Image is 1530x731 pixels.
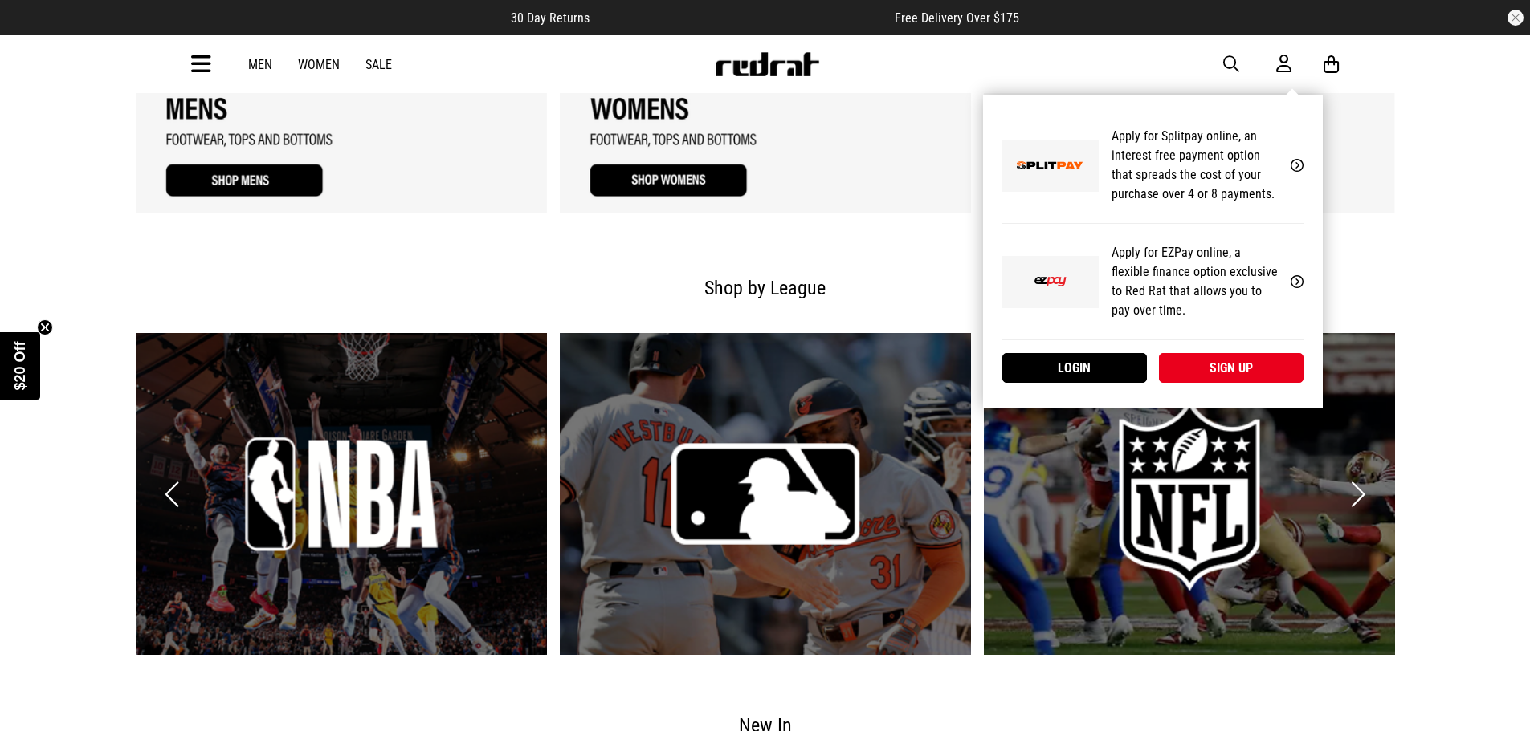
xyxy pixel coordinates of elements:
[1112,127,1278,204] p: Apply for Splitpay online, an interest free payment option that spreads the cost of your purchase...
[149,272,1382,304] h2: Shop by League
[1002,224,1304,340] a: Apply for EZPay online, a flexible finance option exclusive to Red Rat that allows you to pay ove...
[161,477,183,512] button: Previous slide
[511,10,590,26] span: 30 Day Returns
[136,333,547,656] div: 1 / 6
[12,341,28,390] span: $20 Off
[1002,353,1147,383] a: Login
[1112,243,1278,320] p: Apply for EZPay online, a flexible finance option exclusive to Red Rat that allows you to pay ove...
[714,52,820,76] img: Redrat logo
[37,319,53,335] button: Close teaser
[622,10,863,26] iframe: Customer reviews powered by Trustpilot
[1348,477,1369,512] button: Next slide
[895,10,1019,26] span: Free Delivery Over $175
[984,333,1395,656] div: 3 / 6
[248,57,272,72] a: Men
[1002,108,1304,224] a: Apply for Splitpay online, an interest free payment option that spreads the cost of your purchase...
[1159,353,1304,383] a: Sign up
[298,57,340,72] a: Women
[13,6,61,55] button: Open LiveChat chat widget
[560,333,971,656] div: 2 / 6
[365,57,392,72] a: Sale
